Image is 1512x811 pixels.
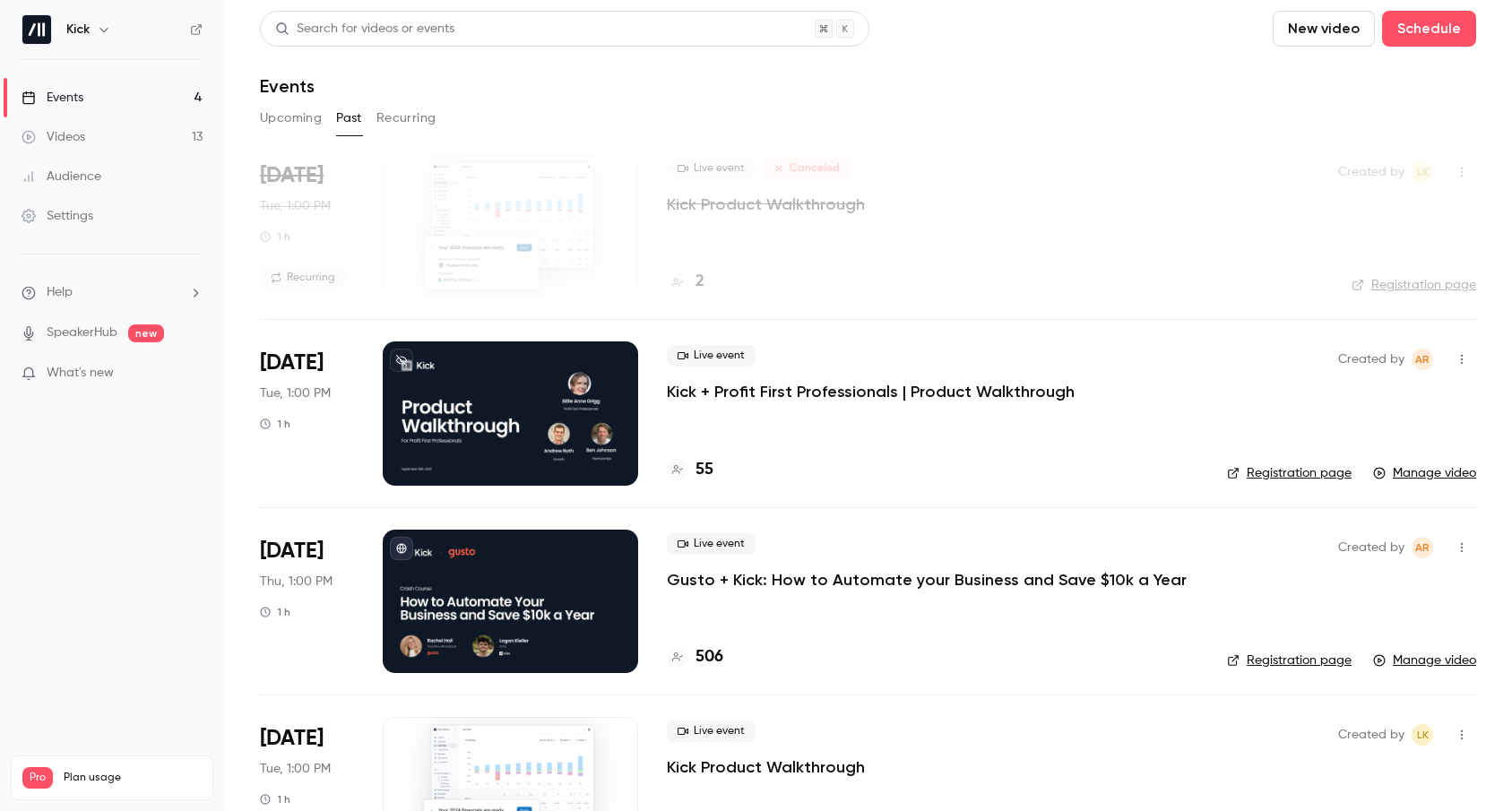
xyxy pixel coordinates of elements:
button: New video [1273,11,1375,47]
span: Help [47,283,73,302]
span: Created by [1338,349,1404,370]
span: Live event [667,720,756,742]
div: 1 h [260,229,290,244]
a: Registration page [1352,276,1476,294]
a: Gusto + Kick: How to Automate your Business and Save $10k a Year [667,569,1187,591]
a: Manage video [1373,464,1476,482]
button: Upcoming [260,104,322,133]
span: Tue, 1:00 PM [260,760,331,778]
span: Logan Kieller [1412,724,1433,746]
img: Kick [22,15,51,44]
h1: Events [260,75,315,97]
div: Sep 30 Tue, 11:00 AM (America/Los Angeles) [260,154,354,298]
a: 506 [667,645,723,669]
span: AR [1415,349,1430,370]
a: 55 [667,458,713,482]
span: LK [1417,161,1429,183]
li: help-dropdown-opener [22,283,203,302]
span: Tue, 1:00 PM [260,384,331,402]
a: Registration page [1227,464,1352,482]
div: Sep 25 Thu, 11:00 AM (America/Vancouver) [260,530,354,673]
div: Videos [22,128,85,146]
span: new [128,324,164,342]
button: Recurring [376,104,436,133]
span: AR [1415,537,1430,558]
span: Created by [1338,724,1404,746]
h4: 2 [696,270,704,294]
a: Manage video [1373,651,1476,669]
a: Registration page [1227,651,1352,669]
div: 1 h [260,605,290,619]
span: Canceled [763,158,851,179]
span: Live event [667,345,756,367]
span: Logan Kieller [1412,161,1433,183]
div: Search for videos or events [275,20,454,39]
span: LK [1417,724,1429,746]
span: Live event [667,533,756,555]
span: [DATE] [260,537,324,565]
span: Andrew Roth [1412,349,1433,370]
h4: 506 [696,645,723,669]
div: Sep 30 Tue, 2:00 PM (America/Toronto) [260,341,354,485]
span: What's new [47,364,114,383]
h6: Kick [66,21,90,39]
span: [DATE] [260,349,324,377]
a: Kick Product Walkthrough [667,756,865,778]
iframe: Noticeable Trigger [181,366,203,382]
a: Kick + Profit First Professionals | Product Walkthrough [667,381,1075,402]
a: SpeakerHub [47,324,117,342]
span: [DATE] [260,724,324,753]
span: Pro [22,767,53,789]
span: Recurring [260,267,346,289]
div: 1 h [260,417,290,431]
div: 1 h [260,792,290,807]
span: Plan usage [64,771,202,785]
a: Kick Product Walkthrough [667,194,865,215]
h4: 55 [696,458,713,482]
div: Audience [22,168,101,185]
span: Created by [1338,537,1404,558]
span: [DATE] [260,161,324,190]
div: Settings [22,207,93,225]
a: 2 [667,270,704,294]
span: Andrew Roth [1412,537,1433,558]
div: Events [22,89,83,107]
button: Schedule [1382,11,1476,47]
span: Tue, 1:00 PM [260,197,331,215]
span: Live event [667,158,756,179]
button: Past [336,104,362,133]
span: Created by [1338,161,1404,183]
span: Thu, 1:00 PM [260,573,333,591]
